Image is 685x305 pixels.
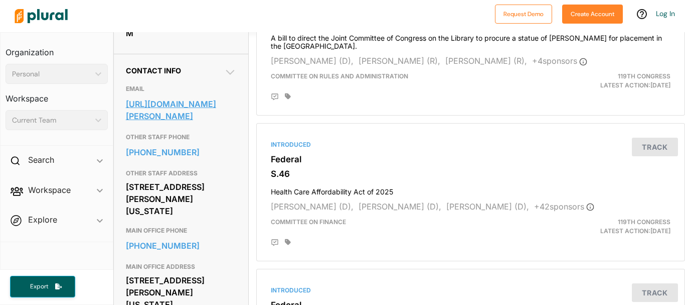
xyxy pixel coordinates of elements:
span: [PERSON_NAME] (R), [445,56,527,66]
div: Add tags [285,93,291,100]
div: Add Position Statement [271,239,279,247]
span: [PERSON_NAME] (R), [359,56,440,66]
h3: OTHER STAFF PHONE [126,131,236,143]
a: [PHONE_NUMBER] [126,145,236,160]
div: Introduced [271,286,670,295]
h3: Workspace [6,84,108,106]
span: + 42 sponsor s [534,201,594,212]
div: Latest Action: [DATE] [540,72,678,90]
span: Committee on Finance [271,218,346,226]
button: Track [632,138,678,156]
div: Introduced [271,140,670,149]
button: Export [10,276,75,297]
span: Committee on Rules and Administration [271,72,408,80]
h4: Health Care Affordability Act of 2025 [271,183,670,196]
a: Log In [656,9,675,18]
button: Track [632,283,678,302]
span: + 4 sponsor s [532,56,587,66]
a: Request Demo [495,8,552,19]
h2: Search [28,154,54,165]
h3: S.46 [271,169,670,179]
div: Add tags [285,239,291,246]
h3: EMAIL [126,83,236,95]
a: [PHONE_NUMBER] [126,238,236,253]
div: Current Team [12,115,91,126]
h3: OTHER STAFF ADDRESS [126,167,236,179]
div: Latest Action: [DATE] [540,218,678,236]
a: Create Account [562,8,623,19]
h4: A bill to direct the Joint Committee of Congress on the Library to procure a statue of [PERSON_NA... [271,29,670,51]
h3: MAIN OFFICE PHONE [126,225,236,237]
div: Add Position Statement [271,93,279,101]
span: [PERSON_NAME] (D), [446,201,529,212]
h3: Organization [6,38,108,60]
span: 119th Congress [618,72,670,80]
h3: MAIN OFFICE ADDRESS [126,261,236,273]
span: [PERSON_NAME] (D), [359,201,441,212]
a: [URL][DOMAIN_NAME][PERSON_NAME] [126,96,236,124]
span: [PERSON_NAME] (D), [271,201,354,212]
div: [STREET_ADDRESS][PERSON_NAME][US_STATE] [126,179,236,219]
span: [PERSON_NAME] (D), [271,56,354,66]
button: Request Demo [495,5,552,24]
h3: Federal [271,154,670,164]
div: Personal [12,69,91,79]
button: Create Account [562,5,623,24]
span: Export [23,282,55,291]
span: Contact Info [126,66,181,75]
span: 119th Congress [618,218,670,226]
